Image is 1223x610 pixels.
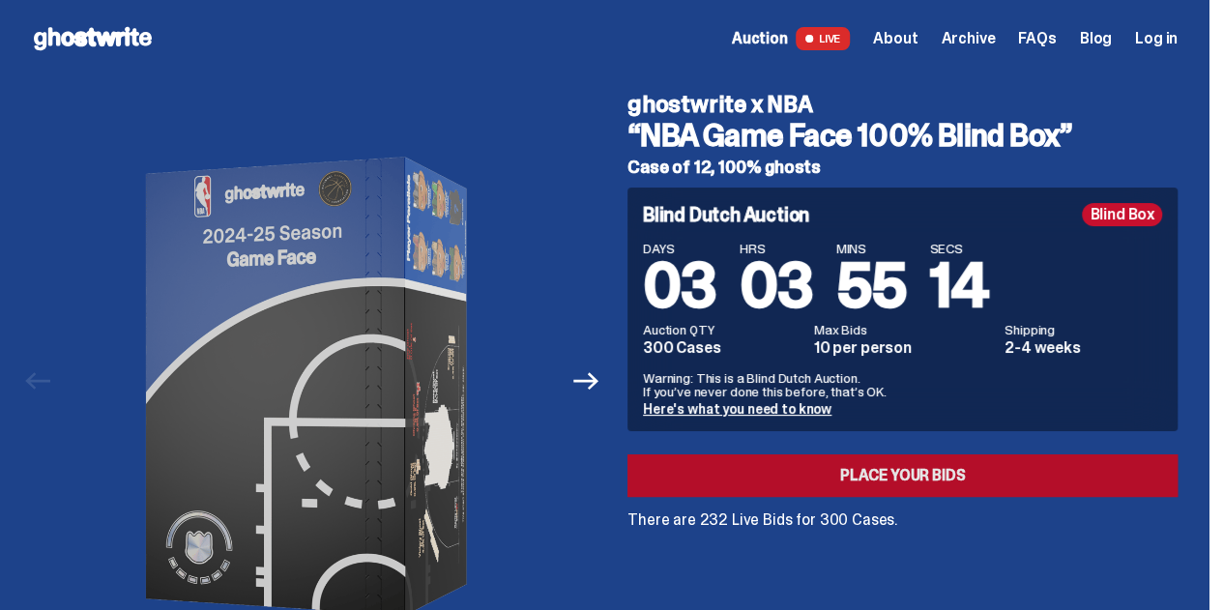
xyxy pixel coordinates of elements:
[627,93,1178,116] h4: ghostwrite x NBA
[643,242,716,255] span: DAYS
[627,159,1178,176] h5: Case of 12, 100% ghosts
[1082,203,1162,226] div: Blind Box
[643,400,831,418] a: Here's what you need to know
[814,323,993,336] dt: Max Bids
[643,246,716,326] span: 03
[1005,323,1162,336] dt: Shipping
[627,512,1178,528] p: There are 232 Live Bids for 300 Cases.
[941,31,995,46] a: Archive
[627,454,1178,497] a: Place your Bids
[929,242,988,255] span: SECS
[740,246,813,326] span: 03
[643,205,809,224] h4: Blind Dutch Auction
[1018,31,1056,46] a: FAQs
[740,242,813,255] span: HRS
[643,340,802,356] dd: 300 Cases
[627,120,1178,151] h3: “NBA Game Face 100% Blind Box”
[873,31,917,46] a: About
[814,340,993,356] dd: 10 per person
[1005,340,1162,356] dd: 2-4 weeks
[732,27,850,50] a: Auction LIVE
[732,31,788,46] span: Auction
[1135,31,1178,46] a: Log in
[836,246,907,326] span: 55
[565,360,607,402] button: Next
[643,371,1162,398] p: Warning: This is a Blind Dutch Auction. If you’ve never done this before, that’s OK.
[796,27,851,50] span: LIVE
[643,323,802,336] dt: Auction QTY
[929,246,988,326] span: 14
[1080,31,1112,46] a: Blog
[836,242,907,255] span: MINS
